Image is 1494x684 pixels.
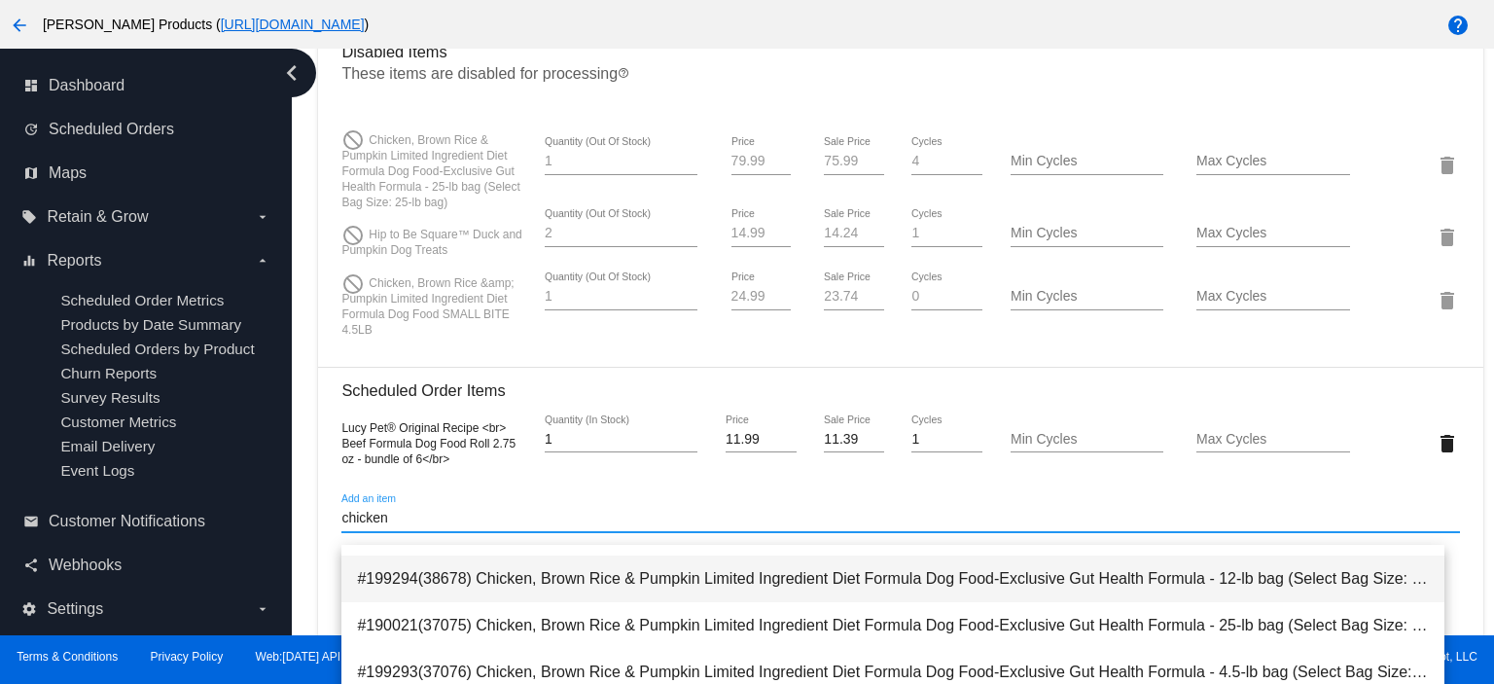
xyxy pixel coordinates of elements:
[221,17,365,32] a: [URL][DOMAIN_NAME]
[1436,289,1459,312] mat-icon: delete
[49,164,87,182] span: Maps
[23,70,270,101] a: dashboard Dashboard
[341,228,521,257] span: Hip to Be Square™ Duck and Pumpkin Dog Treats
[726,432,797,448] input: Price
[824,432,883,448] input: Sale Price
[49,513,205,530] span: Customer Notifications
[8,14,31,37] mat-icon: arrow_back
[1446,14,1470,37] mat-icon: help
[47,208,148,226] span: Retain & Grow
[49,557,122,574] span: Webhooks
[1011,432,1163,448] input: Min Cycles
[545,289,697,305] input: Quantity (Out Of Stock)
[23,506,270,537] a: email Customer Notifications
[60,414,176,430] a: Customer Metrics
[1196,154,1349,169] input: Max Cycles
[341,65,1459,90] p: These items are disabled for processing
[60,316,241,333] a: Products by Date Summary
[60,292,224,308] a: Scheduled Order Metrics
[764,650,1477,664] span: Copyright © 2024 QPilot, LLC
[911,432,982,448] input: Cycles
[1436,432,1459,455] mat-icon: delete
[23,165,39,181] i: map
[341,276,514,337] span: Chicken, Brown Rice &amp; Pumpkin Limited Ingredient Diet Formula Dog Food SMALL BITE 4.5LB
[60,462,134,479] a: Event Logs
[255,209,270,225] i: arrow_drop_down
[1436,226,1459,249] mat-icon: delete
[911,289,982,305] input: Cycles
[21,209,37,225] i: local_offer
[1196,226,1349,241] input: Max Cycles
[23,78,39,93] i: dashboard
[60,389,160,406] a: Survey Results
[21,253,37,269] i: equalizer
[341,224,365,247] mat-icon: do_not_disturb
[341,367,1459,400] h3: Scheduled Order Items
[545,154,697,169] input: Quantity (Out Of Stock)
[1196,432,1349,448] input: Max Cycles
[824,289,883,305] input: Sale Price
[60,438,155,454] a: Email Delivery
[1196,289,1349,305] input: Max Cycles
[731,154,791,169] input: Price
[23,122,39,137] i: update
[21,601,37,617] i: settings
[731,289,791,305] input: Price
[618,67,629,90] mat-icon: help_outline
[357,602,1429,649] span: #190021(37075) Chicken, Brown Rice & Pumpkin Limited Ingredient Diet Formula Dog Food-Exclusive G...
[23,550,270,581] a: share Webhooks
[545,432,697,448] input: Quantity (In Stock)
[23,158,270,189] a: map Maps
[49,77,124,94] span: Dashboard
[17,650,118,664] a: Terms & Conditions
[1011,154,1163,169] input: Min Cycles
[23,114,270,145] a: update Scheduled Orders
[824,226,883,241] input: Sale Price
[23,514,39,529] i: email
[255,253,270,269] i: arrow_drop_down
[60,341,254,357] a: Scheduled Orders by Product
[341,133,519,209] span: Chicken, Brown Rice & Pumpkin Limited Ingredient Diet Formula Dog Food-Exclusive Gut Health Formu...
[341,272,365,296] mat-icon: do_not_disturb
[47,600,103,618] span: Settings
[824,154,883,169] input: Sale Price
[341,128,365,152] mat-icon: do_not_disturb
[23,558,39,573] i: share
[1011,289,1163,305] input: Min Cycles
[357,556,1429,602] span: #199294(38678) Chicken, Brown Rice & Pumpkin Limited Ingredient Diet Formula Dog Food-Exclusive G...
[911,226,982,241] input: Cycles
[256,650,432,664] a: Web:[DATE] API:2025.09.02.1129
[341,511,1459,526] input: Add an item
[47,252,101,270] span: Reports
[276,57,307,89] i: chevron_left
[1436,154,1459,177] mat-icon: delete
[1011,226,1163,241] input: Min Cycles
[255,601,270,617] i: arrow_drop_down
[545,226,697,241] input: Quantity (Out Of Stock)
[731,226,791,241] input: Price
[151,650,224,664] a: Privacy Policy
[49,121,174,138] span: Scheduled Orders
[911,154,982,169] input: Cycles
[341,421,516,466] span: Lucy Pet® Original Recipe <br> Beef Formula Dog Food Roll 2.75 oz - bundle of 6</br>
[43,17,369,32] span: [PERSON_NAME] Products ( )
[60,365,157,381] a: Churn Reports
